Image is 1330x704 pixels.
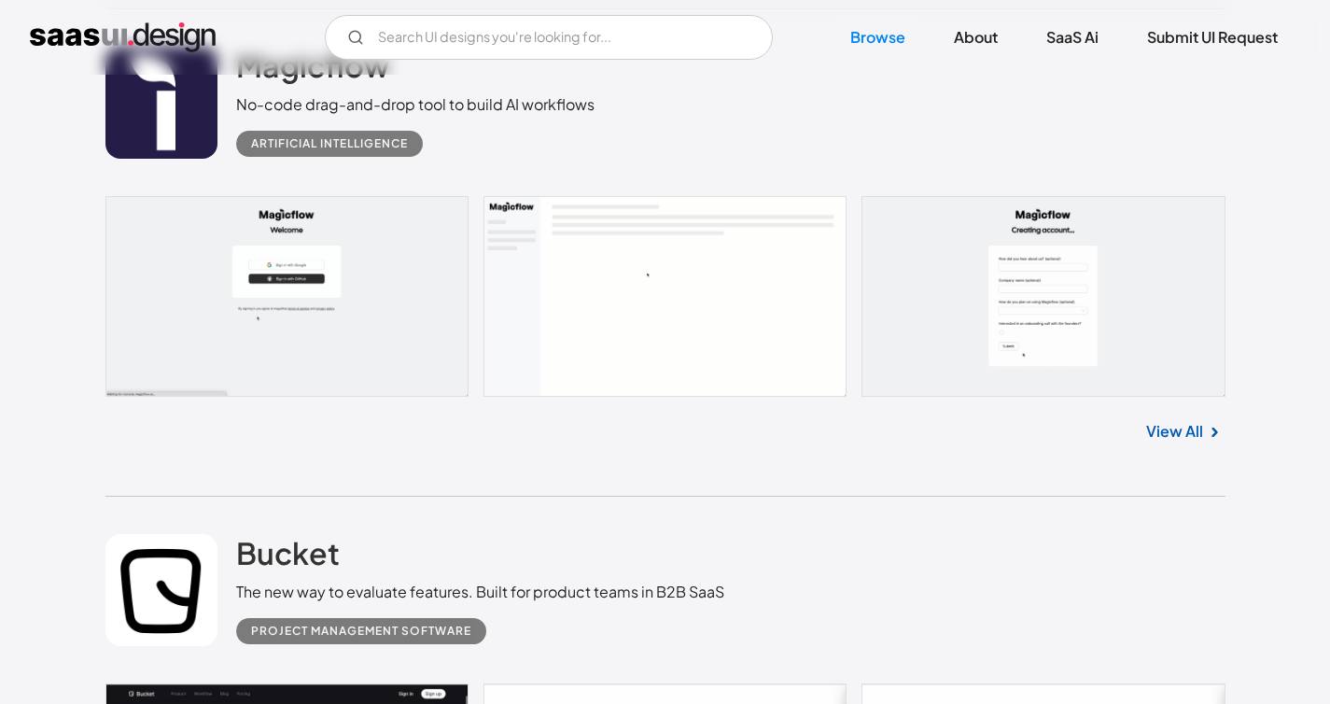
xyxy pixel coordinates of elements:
a: About [931,17,1020,58]
a: home [30,22,216,52]
form: Email Form [325,15,773,60]
div: The new way to evaluate features. Built for product teams in B2B SaaS [236,581,724,603]
a: Submit UI Request [1125,17,1300,58]
div: Artificial Intelligence [251,133,408,155]
div: No-code drag-and-drop tool to build AI workflows [236,93,595,116]
a: SaaS Ai [1024,17,1121,58]
a: Bucket [236,534,340,581]
h2: Bucket [236,534,340,571]
a: View All [1146,420,1203,443]
h2: Magicflow [236,47,389,84]
div: Project Management Software [251,620,471,642]
a: Browse [828,17,928,58]
input: Search UI designs you're looking for... [325,15,773,60]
